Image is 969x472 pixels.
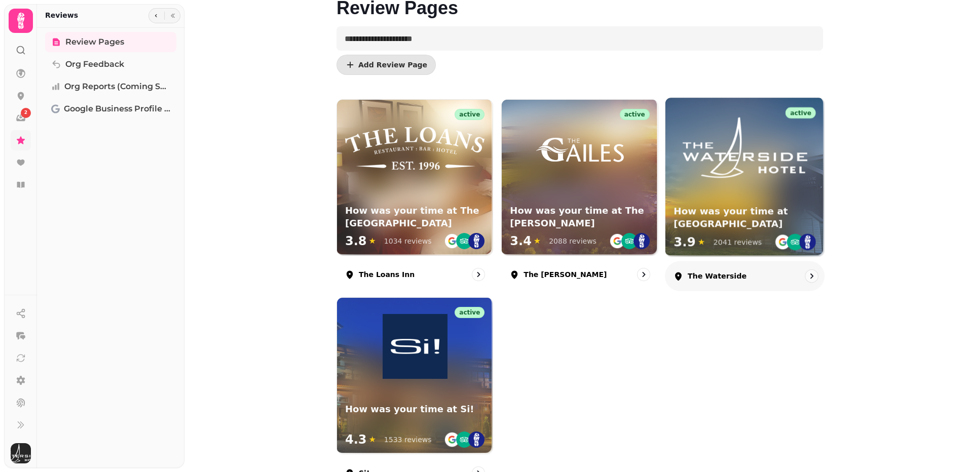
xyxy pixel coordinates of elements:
span: ★ [369,235,376,247]
div: active [455,109,485,120]
a: The WatersideactiveHow was your time at The WatersideHow was your time at [GEOGRAPHIC_DATA]3.9★20... [665,97,825,291]
h3: How was your time at [GEOGRAPHIC_DATA] [674,205,816,230]
a: Org Feedback [45,54,176,74]
p: The Loans Inn [359,269,415,280]
p: The Waterside [687,271,746,281]
img: ta-emblem@2x.png [621,233,638,249]
svg: go to [473,269,483,280]
span: 4.3 [345,431,367,448]
a: Google Business Profile (Beta) [45,99,176,119]
img: go-emblem@2x.png [774,234,791,251]
span: 3.8 [345,233,367,249]
span: Review Pages [65,36,124,48]
img: go-emblem@2x.png [444,431,460,448]
img: How was your time at Si! [383,314,448,379]
img: How was your time at The Waterside [674,114,815,181]
h2: Reviews [45,10,78,20]
a: Org Reports (coming soon) [45,76,176,97]
p: The [PERSON_NAME] [524,269,607,280]
img: ta-emblem@2x.png [456,233,472,249]
h3: How was your time at The [GEOGRAPHIC_DATA] [345,205,485,230]
img: st.png [799,234,816,251]
img: How was your time at The Gailes [534,116,625,181]
span: Org Reports (coming soon) [64,81,170,93]
img: st.png [468,233,485,249]
div: active [786,107,816,119]
span: Org Feedback [65,58,124,70]
img: ta-emblem@2x.png [456,431,472,448]
span: 3.4 [510,233,532,249]
div: active [455,307,485,318]
h3: How was your time at Si! [345,403,485,416]
a: 2 [11,108,31,128]
div: active [620,109,650,120]
h3: How was your time at The [PERSON_NAME] [510,205,649,230]
button: User avatar [9,443,33,463]
span: ★ [697,236,705,248]
div: 2041 reviews [713,237,762,247]
a: The GailesactiveHow was your time at The GailesHow was your time at The [PERSON_NAME]3.4★2088 rev... [501,99,658,289]
span: Google Business Profile (Beta) [64,103,170,115]
img: st.png [633,233,650,249]
span: Add Review Page [358,61,427,68]
span: ★ [534,235,541,247]
a: Review Pages [45,32,176,52]
span: 2 [24,109,27,116]
button: Add Review Page [337,55,436,75]
img: How was your time at The Loans Inn [345,127,485,169]
svg: go to [639,269,649,280]
svg: go to [806,271,816,281]
div: 1034 reviews [384,236,432,246]
div: 1533 reviews [384,435,432,445]
img: ta-emblem@2x.png [787,234,804,251]
img: User avatar [11,443,31,463]
img: go-emblem@2x.png [609,233,625,249]
img: st.png [468,431,485,448]
div: 2088 reviews [549,236,597,246]
span: ★ [369,434,376,446]
img: go-emblem@2x.png [444,233,460,249]
a: The Loans InnactiveHow was your time at The Loans InnHow was your time at The [GEOGRAPHIC_DATA]3.... [337,99,493,289]
nav: Tabs [37,28,184,468]
span: 3.9 [674,234,695,251]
